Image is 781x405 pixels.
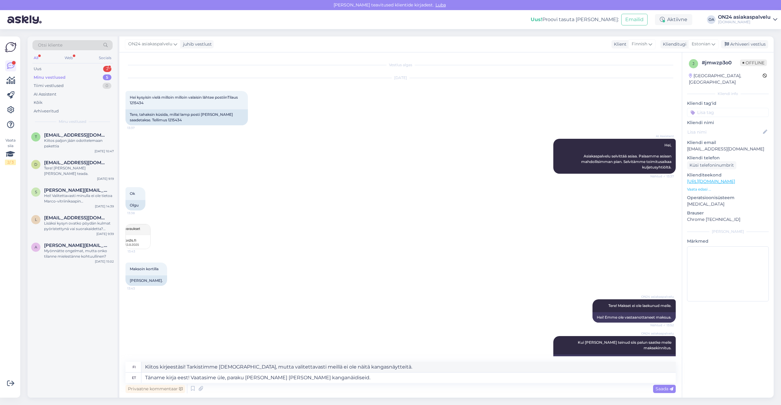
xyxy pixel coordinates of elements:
[581,143,672,169] span: Hei, Asiakaspalvelu selvittää asiaa. Palaamme asiaan mahdollisimman pian. Selvitämme toimitusaika...
[95,259,114,264] div: [DATE] 15:02
[125,275,167,286] div: [PERSON_NAME].
[35,245,37,249] span: a
[34,91,56,97] div: AI Assistent
[181,41,212,47] div: juhib vestlust
[5,41,17,53] img: Askly Logo
[44,165,114,176] div: Tere! [PERSON_NAME] [PERSON_NAME] teada.
[44,138,114,149] div: Kiitos paljon jään odottelemaan pakettia
[44,132,108,138] span: terhik31@gmail.com
[103,74,111,81] div: 5
[531,16,619,23] div: Proovi tasuta [PERSON_NAME]:
[130,95,239,105] span: Hei kysyisin vielä milloin milloin valaisin lähtee postiinTilaus 1215434
[651,134,674,138] span: AI Assistent
[687,172,769,178] p: Klienditeekond
[687,139,769,146] p: Kliendi email
[44,215,108,221] span: lehtinen.merja@gmail.com
[44,160,108,165] span: donegandaniel2513@gmail.com
[141,373,676,383] textarea: Täname kirja eest! Vaatasime üle, paraku [PERSON_NAME] [PERSON_NAME] kanganäidiseid.
[687,161,736,169] div: Küsi telefoninumbrit
[687,179,735,184] a: [URL][DOMAIN_NAME]
[707,15,716,24] div: OA
[34,162,37,167] span: d
[641,331,674,336] span: ON24 asiakaspalvelu
[687,129,762,135] input: Lisa nimi
[44,248,114,259] div: Myönnätte ongelmat, mutta onko tilanne mielestänne kohtuullinen?
[126,224,150,249] img: Attachment
[689,73,763,85] div: [GEOGRAPHIC_DATA], [GEOGRAPHIC_DATA]
[687,238,769,244] p: Märkmed
[632,41,647,47] span: Finnish
[133,362,136,372] div: fi
[44,193,114,204] div: Hei! Valitettavasti minulla ei ole tietoa Marco-vitriinikaapin peilikuvakokoonpanon tai ylösalais...
[621,14,648,25] button: Emailid
[34,66,41,72] div: Uus
[95,149,114,153] div: [DATE] 10:47
[655,14,692,25] div: Aktiivne
[531,17,542,22] b: Uus!
[103,66,111,72] div: 2
[125,109,248,125] div: Tere, tahaksin küsida, millal lamp posti [PERSON_NAME] saadetakse. Tellimus 1215434
[34,83,64,89] div: Tiimi vestlused
[693,61,694,66] span: j
[687,187,769,192] p: Vaata edasi ...
[687,91,769,97] div: Kliendi info
[721,40,768,48] div: Arhiveeri vestlus
[641,294,674,299] span: ON24 asiakaspalvelu
[702,59,740,66] div: # jmwzp3o0
[95,204,114,209] div: [DATE] 14:39
[660,41,686,47] div: Klienditugi
[692,41,710,47] span: Estonian
[656,386,673,392] span: Saada
[34,108,59,114] div: Arhiveeritud
[553,354,676,370] div: [PERSON_NAME] olet suorittanut maksun, lähetä meille maksuvahvistus.
[687,155,769,161] p: Kliendi telefon
[5,138,16,165] div: Vaata siia
[608,303,671,308] span: Tere! Makset ei ole laekunud meile.
[578,340,672,350] span: Kui [PERSON_NAME] teinud siis palun saatke meile maksekinnitus.
[718,15,777,25] a: ON24 asiakaspalvelu[DOMAIN_NAME]
[125,75,676,81] div: [DATE]
[141,362,676,372] textarea: Kiitos kirjeestäsi! Tarkistimme [DEMOGRAPHIC_DATA], mutta valitettavasti meillä ei ole näitä kang...
[434,2,448,8] span: Luba
[98,54,113,62] div: Socials
[35,217,37,222] span: l
[718,15,771,20] div: ON24 asiakaspalvelu
[44,221,114,232] div: Lisäksi kysyn ovatko pöydän kulmat pyöristettynä vai suorakaidetta? [PERSON_NAME] maksaisi minull...
[687,216,769,223] p: Chrome [TECHNICAL_ID]
[32,54,39,62] div: All
[125,62,676,68] div: Vestlus algas
[38,42,62,48] span: Otsi kliente
[44,187,108,193] span: s.myllarinen@gmail.com
[718,20,771,25] div: [DOMAIN_NAME]
[687,146,769,152] p: [EMAIL_ADDRESS][DOMAIN_NAME]
[130,191,135,196] span: Ok
[125,385,185,393] div: Privaatne kommentaar
[103,83,111,89] div: 0
[97,176,114,181] div: [DATE] 9:19
[687,100,769,107] p: Kliendi tag'id
[650,323,674,327] span: Nähtud ✓ 13:52
[35,190,37,194] span: s
[128,249,151,254] span: 13:43
[96,232,114,236] div: [DATE] 9:39
[5,160,16,165] div: 2 / 3
[128,41,172,47] span: ON24 asiakaspalvelu
[127,211,150,215] span: 13:38
[63,54,74,62] div: Web
[687,229,769,234] div: [PERSON_NAME]
[127,126,150,130] span: 13:37
[127,286,150,291] span: 13:43
[687,108,769,117] input: Lisa tag
[125,200,145,210] div: Olgu
[132,373,136,383] div: et
[130,267,159,271] span: Maksoin kortilla
[687,201,769,207] p: [MEDICAL_DATA]
[35,134,37,139] span: t
[611,41,626,47] div: Klient
[34,74,65,81] div: Minu vestlused
[687,210,769,216] p: Brauser
[34,100,43,106] div: Kõik
[44,243,108,248] span: antti.herronen@hotmail.com
[650,174,674,179] span: Nähtud ✓ 13:37
[740,59,767,66] span: Offline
